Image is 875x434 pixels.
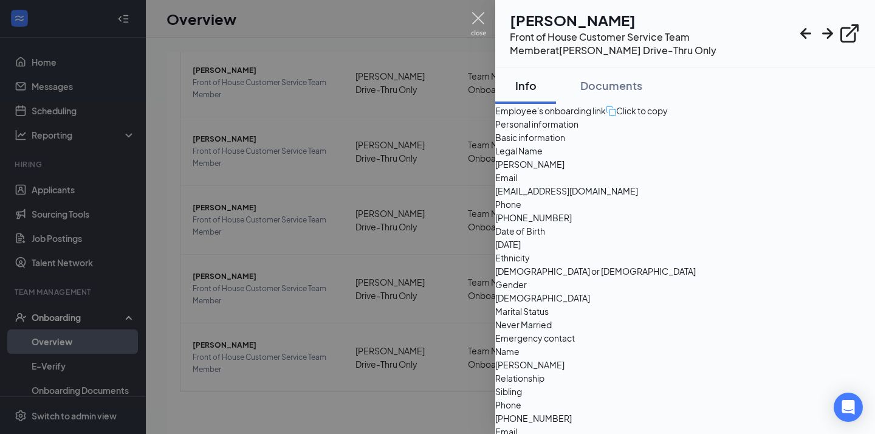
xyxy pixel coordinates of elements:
[495,131,875,144] span: Basic information
[495,305,875,318] span: Marital Status
[495,318,875,331] span: Never Married
[495,358,875,371] span: [PERSON_NAME]
[839,22,860,44] svg: ExternalLink
[495,331,875,345] span: Emergency contact
[834,393,863,422] div: Open Intercom Messenger
[495,211,875,224] span: [PHONE_NUMBER]
[495,398,875,412] span: Phone
[507,78,544,93] div: Info
[495,345,875,358] span: Name
[495,291,875,305] span: [DEMOGRAPHIC_DATA]
[495,412,875,425] span: [PHONE_NUMBER]
[510,10,795,30] h1: [PERSON_NAME]
[495,278,875,291] span: Gender
[795,22,817,44] svg: ArrowLeftNew
[606,104,668,117] button: Click to copy
[495,264,875,278] span: [DEMOGRAPHIC_DATA] or [DEMOGRAPHIC_DATA]
[495,251,875,264] span: Ethnicity
[495,117,875,131] span: Personal information
[495,184,875,198] span: [EMAIL_ADDRESS][DOMAIN_NAME]
[495,104,606,117] span: Employee's onboarding link
[495,198,875,211] span: Phone
[510,30,795,57] div: Front of House Customer Service Team Member at [PERSON_NAME] Drive-Thru Only
[495,371,875,385] span: Relationship
[817,22,839,44] svg: ArrowRight
[495,385,875,398] span: Sibling
[495,144,875,157] span: Legal Name
[606,106,616,116] img: click-to-copy.71757273a98fde459dfc.svg
[495,171,875,184] span: Email
[495,157,875,171] span: [PERSON_NAME]
[495,238,875,251] span: [DATE]
[495,224,875,238] span: Date of Birth
[580,78,642,93] div: Documents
